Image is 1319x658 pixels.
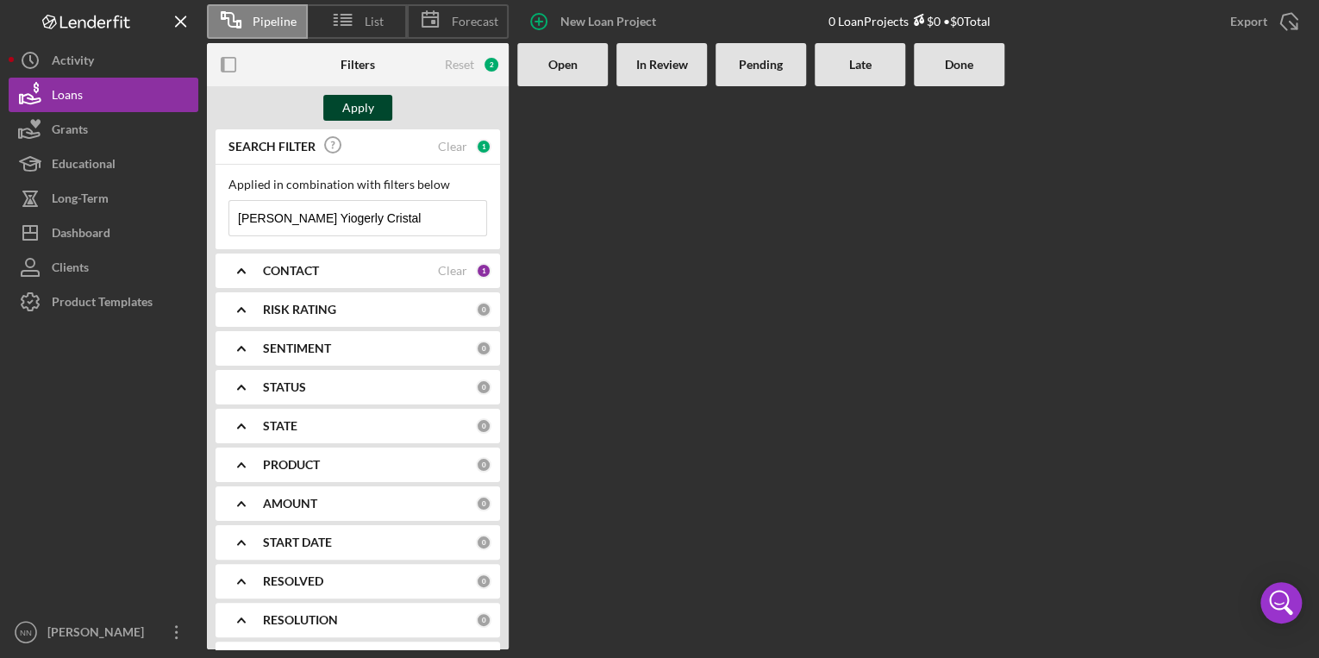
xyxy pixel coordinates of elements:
[476,612,491,628] div: 0
[9,43,198,78] button: Activity
[1230,4,1267,39] div: Export
[476,535,491,550] div: 0
[476,379,491,395] div: 0
[849,58,872,72] b: Late
[438,264,467,278] div: Clear
[52,250,89,289] div: Clients
[20,628,32,637] text: NN
[52,112,88,151] div: Grants
[636,58,688,72] b: In Review
[228,178,487,191] div: Applied in combination with filters below
[323,95,392,121] button: Apply
[476,302,491,317] div: 0
[445,58,474,72] div: Reset
[909,14,941,28] div: $0
[476,573,491,589] div: 0
[438,140,467,154] div: Clear
[945,58,973,72] b: Done
[52,181,109,220] div: Long-Term
[9,181,198,216] button: Long-Term
[342,95,374,121] div: Apply
[263,303,336,316] b: RISK RATING
[263,419,297,433] b: STATE
[365,15,384,28] span: List
[452,15,498,28] span: Forecast
[9,112,198,147] button: Grants
[52,43,94,82] div: Activity
[52,78,83,116] div: Loans
[263,264,319,278] b: CONTACT
[476,457,491,473] div: 0
[52,216,110,254] div: Dashboard
[43,615,155,654] div: [PERSON_NAME]
[476,263,491,279] div: 1
[476,418,491,434] div: 0
[9,250,198,285] button: Clients
[1213,4,1310,39] button: Export
[476,496,491,511] div: 0
[263,342,331,355] b: SENTIMENT
[476,341,491,356] div: 0
[517,4,673,39] button: New Loan Project
[52,285,153,323] div: Product Templates
[828,14,991,28] div: 0 Loan Projects • $0 Total
[9,285,198,319] button: Product Templates
[263,458,320,472] b: PRODUCT
[548,58,578,72] b: Open
[253,15,297,28] span: Pipeline
[341,58,375,72] b: Filters
[9,216,198,250] button: Dashboard
[263,574,323,588] b: RESOLVED
[483,56,500,73] div: 2
[9,147,198,181] button: Educational
[560,4,656,39] div: New Loan Project
[263,497,317,511] b: AMOUNT
[263,536,332,549] b: START DATE
[476,139,491,154] div: 1
[228,140,316,154] b: SEARCH FILTER
[263,380,306,394] b: STATUS
[9,615,198,649] button: NN[PERSON_NAME]
[52,147,116,185] div: Educational
[739,58,783,72] b: Pending
[1260,582,1302,624] div: Open Intercom Messenger
[263,613,338,627] b: RESOLUTION
[9,78,198,112] button: Loans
